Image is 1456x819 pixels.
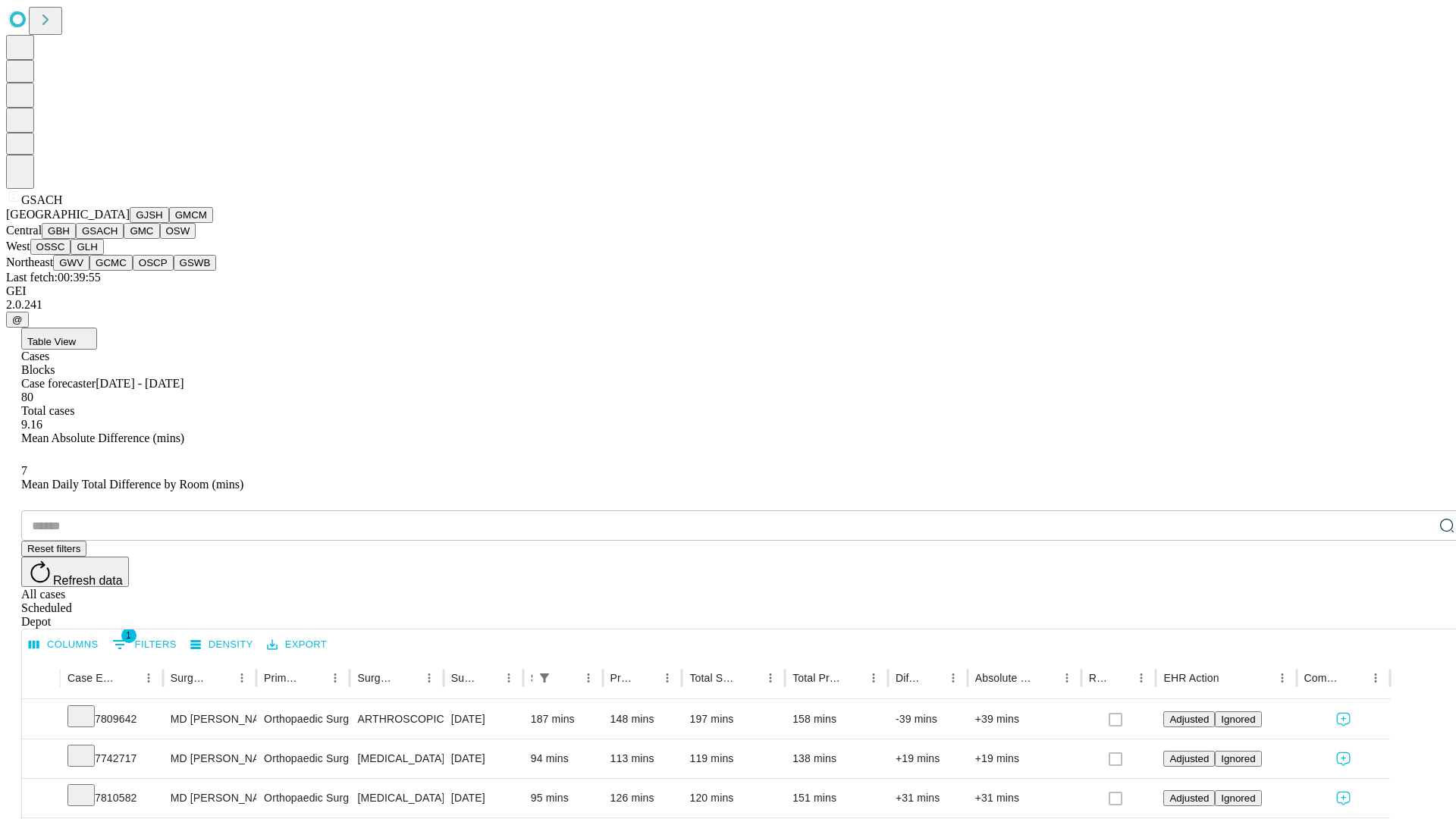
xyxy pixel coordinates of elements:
[1215,751,1261,767] button: Ignored
[1131,667,1152,689] button: Menu
[30,707,52,733] button: Expand
[187,633,257,657] button: Density
[231,667,253,689] button: Menu
[451,779,516,817] div: [DATE]
[121,628,136,643] span: 1
[1089,672,1109,684] div: Resolved in EHR
[657,667,678,689] button: Menu
[975,672,1034,684] div: Absolute Difference
[498,667,519,689] button: Menu
[531,779,595,817] div: 95 mins
[896,739,960,778] div: +19 mins
[108,632,180,657] button: Show filters
[21,391,33,403] span: 80
[171,672,209,684] div: Surgeon Name
[1169,792,1209,804] span: Adjusted
[130,207,169,223] button: GJSH
[89,255,133,271] button: GCMC
[30,786,52,812] button: Expand
[53,255,89,271] button: GWV
[21,541,86,557] button: Reset filters
[357,739,435,778] div: [MEDICAL_DATA] [MEDICAL_DATA]
[531,739,595,778] div: 94 mins
[975,700,1074,739] div: +39 mins
[610,700,675,739] div: 148 mins
[739,667,760,689] button: Sort
[1169,753,1209,764] span: Adjusted
[42,223,76,239] button: GBH
[117,667,138,689] button: Sort
[21,464,27,477] span: 7
[451,672,475,684] div: Surgery Date
[210,667,231,689] button: Sort
[169,207,213,223] button: GMCM
[896,672,920,684] div: Difference
[303,667,325,689] button: Sort
[357,779,435,817] div: [MEDICAL_DATA] [MEDICAL_DATA]
[263,633,331,657] button: Export
[451,739,516,778] div: [DATE]
[842,667,863,689] button: Sort
[6,240,30,253] span: West
[531,672,532,684] div: Scheduled In Room Duration
[67,672,115,684] div: Case Epic Id
[557,667,578,689] button: Sort
[419,667,440,689] button: Menu
[863,667,884,689] button: Menu
[67,700,155,739] div: 7809642
[12,314,23,325] span: @
[27,336,76,347] span: Table View
[21,193,62,206] span: GSACH
[160,223,196,239] button: OSW
[357,672,395,684] div: Surgery Name
[21,418,42,431] span: 9.16
[174,255,217,271] button: GSWB
[1221,792,1255,804] span: Ignored
[1169,714,1209,725] span: Adjusted
[578,667,599,689] button: Menu
[792,739,880,778] div: 138 mins
[21,377,96,390] span: Case forecaster
[124,223,159,239] button: GMC
[1365,667,1386,689] button: Menu
[71,239,103,255] button: GLH
[792,700,880,739] div: 158 mins
[138,667,159,689] button: Menu
[264,700,342,739] div: Orthopaedic Surgery
[1163,751,1215,767] button: Adjusted
[6,298,1450,312] div: 2.0.241
[975,779,1074,817] div: +31 mins
[171,700,249,739] div: MD [PERSON_NAME] [PERSON_NAME] Md
[531,700,595,739] div: 187 mins
[477,667,498,689] button: Sort
[451,700,516,739] div: [DATE]
[534,667,555,689] div: 1 active filter
[171,779,249,817] div: MD [PERSON_NAME] [PERSON_NAME] Md
[264,672,302,684] div: Primary Service
[534,667,555,689] button: Show filters
[67,739,155,778] div: 7742717
[1163,711,1215,727] button: Adjusted
[21,478,243,491] span: Mean Daily Total Difference by Room (mins)
[357,700,435,739] div: ARTHROSCOPICALLY AIDED ACL RECONSTRUCTION
[76,223,124,239] button: GSACH
[921,667,943,689] button: Sort
[1215,711,1261,727] button: Ignored
[610,739,675,778] div: 113 mins
[133,255,174,271] button: OSCP
[1221,753,1255,764] span: Ignored
[6,256,53,268] span: Northeast
[896,779,960,817] div: +31 mins
[53,574,123,587] span: Refresh data
[1221,714,1255,725] span: Ignored
[610,672,635,684] div: Predicted In Room Duration
[1221,667,1242,689] button: Sort
[1272,667,1293,689] button: Menu
[1163,790,1215,806] button: Adjusted
[6,208,130,221] span: [GEOGRAPHIC_DATA]
[30,239,71,255] button: OSSC
[689,700,777,739] div: 197 mins
[6,271,101,284] span: Last fetch: 00:39:55
[1344,667,1365,689] button: Sort
[397,667,419,689] button: Sort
